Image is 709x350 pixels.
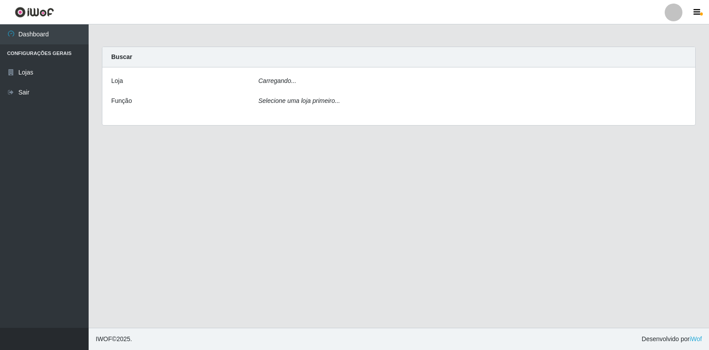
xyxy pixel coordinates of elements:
[111,76,123,86] label: Loja
[690,335,702,342] a: iWof
[258,77,296,84] i: Carregando...
[96,334,132,344] span: © 2025 .
[642,334,702,344] span: Desenvolvido por
[111,53,132,60] strong: Buscar
[258,97,340,104] i: Selecione uma loja primeiro...
[96,335,112,342] span: IWOF
[15,7,54,18] img: CoreUI Logo
[111,96,132,106] label: Função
